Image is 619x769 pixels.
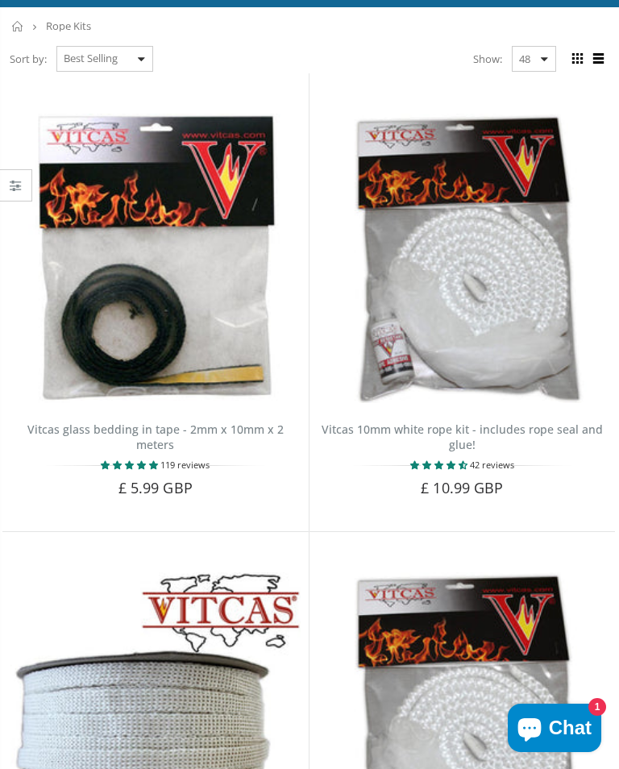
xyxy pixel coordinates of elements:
img: Vitcas stove glass bedding in tape [10,114,301,404]
span: 4.67 stars [410,459,470,471]
img: Vitcas white rope, glue and gloves kit 10mm [318,114,608,404]
span: 42 reviews [470,459,514,471]
span: Sort by: [10,45,47,73]
span: 119 reviews [160,459,210,471]
span: 4.85 stars [101,459,160,471]
span: Rope Kits [46,19,91,33]
span: £ 10.99 GBP [421,478,503,497]
span: Grid view [568,50,586,68]
span: List view [589,50,607,68]
a: Vitcas 10mm white rope kit - includes rope seal and glue! [322,422,603,452]
span: £ 5.99 GBP [118,478,193,497]
a: Home [12,21,24,31]
inbox-online-store-chat: Shopify online store chat [503,704,606,756]
span: Show: [473,46,502,72]
a: Vitcas glass bedding in tape - 2mm x 10mm x 2 meters [27,422,284,452]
